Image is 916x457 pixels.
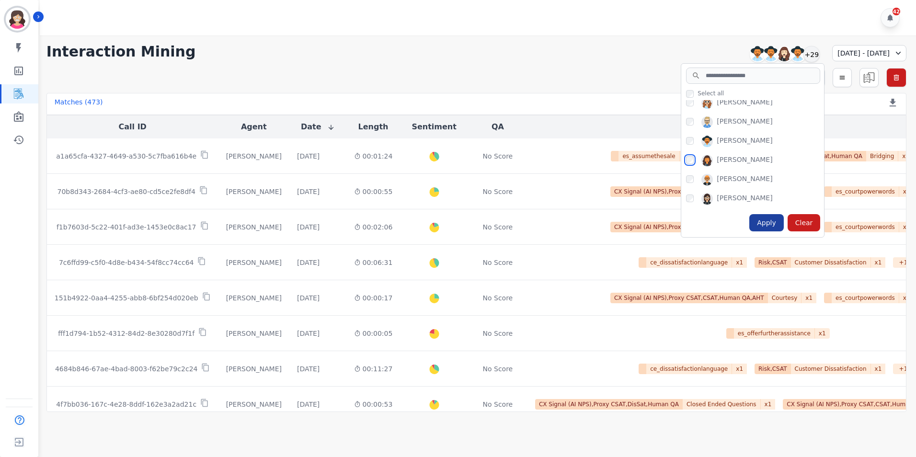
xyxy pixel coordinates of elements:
[898,151,913,161] span: x 1
[6,8,29,31] img: Bordered avatar
[832,45,906,61] div: [DATE] - [DATE]
[119,121,147,133] button: Call ID
[899,222,914,232] span: x 3
[226,187,282,196] div: [PERSON_NAME]
[55,97,103,111] div: Matches ( 473 )
[492,121,504,133] button: QA
[610,186,768,197] span: CX Signal (AI NPS),Proxy CSAT,CSAT,Human QA,AHT
[761,399,776,410] span: x 1
[297,222,320,232] div: [DATE]
[483,151,513,161] div: No Score
[832,186,899,197] span: es_courtpowerwords
[297,187,320,196] div: [DATE]
[755,257,791,268] span: Risk,CSAT
[610,293,768,303] span: CX Signal (AI NPS),Proxy CSAT,CSAT,Human QA,AHT
[354,293,393,303] div: 00:00:17
[57,222,196,232] p: f1b7603d-5c22-401f-ad3e-1453e0c8ac17
[56,151,196,161] p: a1a65cfa-4327-4649-a530-5c7fba616b4e
[646,257,732,268] span: ce_dissatisfactionlanguage
[899,186,914,197] span: x 2
[226,329,282,338] div: [PERSON_NAME]
[646,364,732,374] span: ce_dissatisfactionlanguage
[55,364,198,374] p: 4684b846-67ae-4bad-8003-f62be79c2c24
[815,328,830,339] span: x 1
[734,328,815,339] span: es_offerfurtherassistance
[680,151,695,161] span: x 1
[301,121,335,133] button: Date
[683,399,761,410] span: Closed Ended Questions
[354,187,393,196] div: 00:00:55
[483,258,513,267] div: No Score
[717,116,772,128] div: [PERSON_NAME]
[832,222,899,232] span: es_courtpowerwords
[483,364,513,374] div: No Score
[226,293,282,303] div: [PERSON_NAME]
[732,257,747,268] span: x 1
[226,400,282,409] div: [PERSON_NAME]
[354,151,393,161] div: 00:01:24
[358,121,388,133] button: Length
[801,293,816,303] span: x 1
[610,222,768,232] span: CX Signal (AI NPS),Proxy CSAT,CSAT,Human QA,AHT
[717,97,772,109] div: [PERSON_NAME]
[297,400,320,409] div: [DATE]
[768,293,802,303] span: Courtesy
[717,193,772,205] div: [PERSON_NAME]
[354,329,393,338] div: 00:00:05
[871,364,886,374] span: x 1
[226,151,282,161] div: [PERSON_NAME]
[871,257,886,268] span: x 1
[866,151,898,161] span: Bridging
[618,151,679,161] span: es_assumethesale
[791,364,871,374] span: Customer Dissatisfaction
[241,121,267,133] button: Agent
[46,43,196,60] h1: Interaction Mining
[297,258,320,267] div: [DATE]
[412,121,456,133] button: Sentiment
[56,400,196,409] p: 4f7bb036-167c-4e28-8ddf-162e3a2ad21c
[791,257,871,268] span: Customer Dissatisfaction
[55,293,198,303] p: 151b4922-0aa4-4255-abb8-6bf254d020eb
[58,329,195,338] p: fff1d794-1b52-4312-84d2-8e30280d7f1f
[803,46,820,62] div: +29
[226,364,282,374] div: [PERSON_NAME]
[297,151,320,161] div: [DATE]
[732,364,747,374] span: x 1
[717,155,772,166] div: [PERSON_NAME]
[59,258,194,267] p: 7c6ffd99-c5f0-4d8e-b434-54f8cc74cc64
[832,293,899,303] span: es_courtpowerwords
[893,8,900,15] div: 42
[354,364,393,374] div: 00:11:27
[483,400,513,409] div: No Score
[354,222,393,232] div: 00:02:06
[899,293,914,303] span: x 1
[788,214,821,231] div: Clear
[226,258,282,267] div: [PERSON_NAME]
[717,174,772,185] div: [PERSON_NAME]
[297,293,320,303] div: [DATE]
[57,187,195,196] p: 70b8d343-2684-4cf3-ae80-cd5ce2fe8df4
[483,187,513,196] div: No Score
[297,329,320,338] div: [DATE]
[483,293,513,303] div: No Score
[755,364,791,374] span: Risk,CSAT
[698,90,724,97] span: Select all
[354,258,393,267] div: 00:06:31
[354,400,393,409] div: 00:00:53
[483,222,513,232] div: No Score
[297,364,320,374] div: [DATE]
[717,136,772,147] div: [PERSON_NAME]
[749,214,784,231] div: Apply
[535,399,683,410] span: CX Signal (AI NPS),Proxy CSAT,DisSat,Human QA
[226,222,282,232] div: [PERSON_NAME]
[483,329,513,338] div: No Score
